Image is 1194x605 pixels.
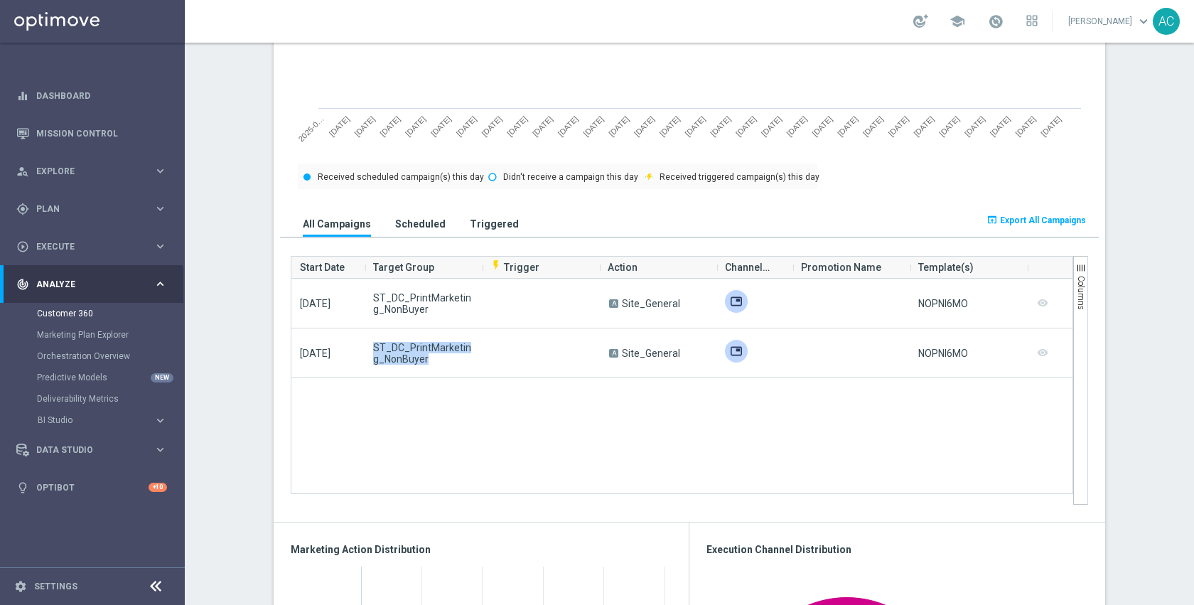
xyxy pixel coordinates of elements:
[154,443,167,456] i: keyboard_arrow_right
[709,114,732,138] text: [DATE]
[16,203,168,215] button: gps_fixed Plan keyboard_arrow_right
[291,543,672,556] h3: Marketing Action Distribution
[38,416,139,424] span: BI Studio
[466,210,522,237] button: Triggered
[300,298,330,309] span: [DATE]
[36,280,154,289] span: Analyze
[37,324,183,346] div: Marketing Plan Explorer
[16,482,168,493] div: lightbulb Optibot +10
[149,483,167,492] div: +10
[1136,14,1151,29] span: keyboard_arrow_down
[16,77,167,114] div: Dashboard
[36,77,167,114] a: Dashboard
[836,114,859,138] text: [DATE]
[918,298,968,309] div: NOPNI6MO
[801,253,881,282] span: Promotion Name
[16,90,168,102] button: equalizer Dashboard
[470,218,519,230] h3: Triggered
[16,481,29,494] i: lightbulb
[404,114,427,138] text: [DATE]
[1013,114,1037,138] text: [DATE]
[16,166,168,177] button: person_search Explore keyboard_arrow_right
[16,114,167,152] div: Mission Control
[725,340,748,363] img: Adobe SFTP Prod
[328,114,351,138] text: [DATE]
[480,114,503,138] text: [DATE]
[36,114,167,152] a: Mission Control
[16,444,154,456] div: Data Studio
[299,210,375,237] button: All Campaigns
[36,205,154,213] span: Plan
[16,444,168,456] button: Data Studio keyboard_arrow_right
[734,114,758,138] text: [DATE]
[37,372,148,383] a: Predictive Models
[937,114,961,138] text: [DATE]
[760,114,783,138] text: [DATE]
[296,114,325,143] text: 2025-0…
[1153,8,1180,35] div: AC
[37,350,148,362] a: Orchestration Overview
[16,279,168,290] div: track_changes Analyze keyboard_arrow_right
[531,114,554,138] text: [DATE]
[373,342,473,365] span: ST_DC_PrintMarketing_NonBuyer
[16,278,29,291] i: track_changes
[154,240,167,253] i: keyboard_arrow_right
[810,114,834,138] text: [DATE]
[395,218,446,230] h3: Scheduled
[37,329,148,341] a: Marketing Plan Explorer
[556,114,580,138] text: [DATE]
[16,240,154,253] div: Execute
[154,202,167,215] i: keyboard_arrow_right
[34,582,77,591] a: Settings
[16,203,154,215] div: Plan
[154,414,167,427] i: keyboard_arrow_right
[455,114,478,138] text: [DATE]
[373,253,434,282] span: Target Group
[609,349,618,358] span: A
[16,241,168,252] div: play_circle_outline Execute keyboard_arrow_right
[1076,276,1086,310] span: Columns
[151,373,173,382] div: NEW
[37,393,148,405] a: Deliverability Metrics
[373,292,473,315] span: ST_DC_PrintMarketing_NonBuyer
[861,114,885,138] text: [DATE]
[505,114,529,138] text: [DATE]
[622,348,680,359] span: Site_General
[725,253,773,282] span: Channel(s)
[37,409,183,431] div: BI Studio
[963,114,986,138] text: [DATE]
[581,114,605,138] text: [DATE]
[16,240,29,253] i: play_circle_outline
[318,172,484,182] text: Received scheduled campaign(s) this day
[16,165,29,178] i: person_search
[16,165,154,178] div: Explore
[490,262,539,273] span: Trigger
[16,128,168,139] button: Mission Control
[912,114,935,138] text: [DATE]
[725,290,748,313] img: Adobe SFTP Prod
[608,253,638,282] span: Action
[36,469,149,506] a: Optibot
[490,259,502,271] i: flash_on
[154,164,167,178] i: keyboard_arrow_right
[706,543,1088,556] h3: Execution Channel Distribution
[609,299,618,308] span: A
[429,114,453,138] text: [DATE]
[37,414,168,426] button: BI Studio keyboard_arrow_right
[16,90,29,102] i: equalizer
[989,114,1012,138] text: [DATE]
[38,416,154,424] div: BI Studio
[300,253,345,282] span: Start Date
[37,308,148,319] a: Customer 360
[633,114,656,138] text: [DATE]
[378,114,402,138] text: [DATE]
[658,114,682,138] text: [DATE]
[154,277,167,291] i: keyboard_arrow_right
[37,388,183,409] div: Deliverability Metrics
[303,218,371,230] h3: All Campaigns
